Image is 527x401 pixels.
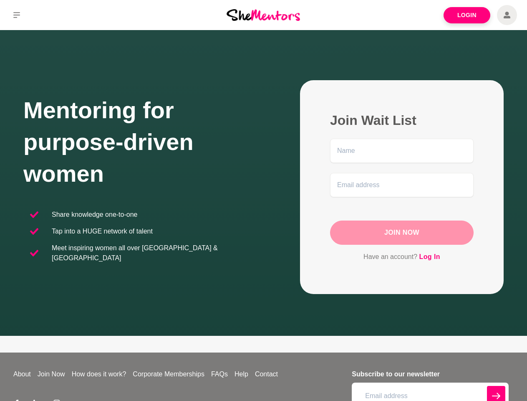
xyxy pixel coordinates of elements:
[419,251,440,262] a: Log In
[352,369,509,379] h4: Subscribe to our newsletter
[23,94,264,190] h1: Mentoring for purpose-driven women
[129,369,208,379] a: Corporate Memberships
[68,369,130,379] a: How does it work?
[330,139,474,163] input: Name
[52,210,137,220] p: Share knowledge one-to-one
[227,9,300,20] img: She Mentors Logo
[330,251,474,262] p: Have an account?
[52,226,153,236] p: Tap into a HUGE network of talent
[330,173,474,197] input: Email address
[231,369,252,379] a: Help
[252,369,281,379] a: Contact
[10,369,34,379] a: About
[330,112,474,129] h2: Join Wait List
[34,369,68,379] a: Join Now
[444,7,490,23] a: Login
[208,369,231,379] a: FAQs
[52,243,257,263] p: Meet inspiring women all over [GEOGRAPHIC_DATA] & [GEOGRAPHIC_DATA]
